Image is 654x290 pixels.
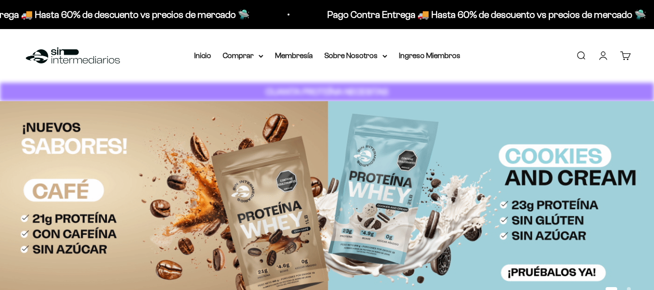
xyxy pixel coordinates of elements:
[223,49,263,62] summary: Comprar
[194,51,211,60] a: Inicio
[399,51,460,60] a: Ingreso Miembros
[275,51,313,60] a: Membresía
[266,87,388,97] strong: CUANTA PROTEÍNA NECESITAS
[327,7,646,22] p: Pago Contra Entrega 🚚 Hasta 60% de descuento vs precios de mercado 🛸
[324,49,387,62] summary: Sobre Nosotros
